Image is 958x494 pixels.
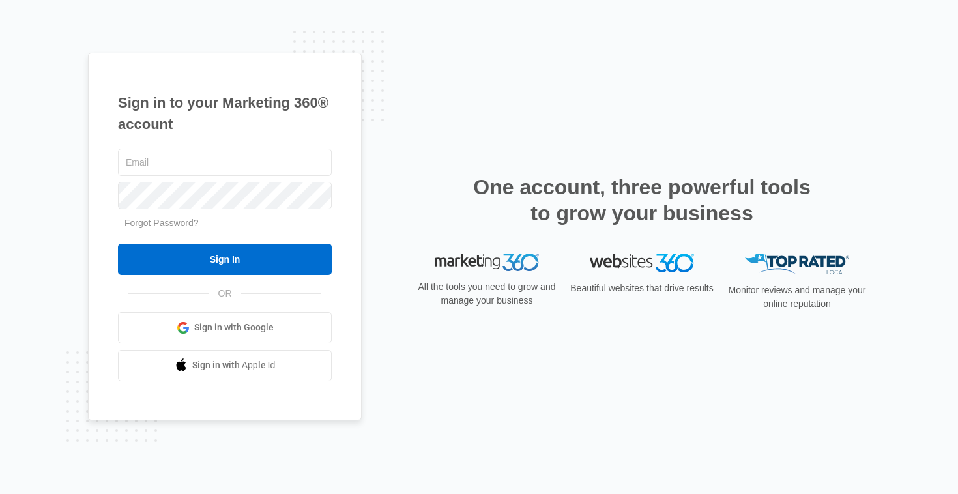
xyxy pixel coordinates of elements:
[590,254,694,272] img: Websites 360
[435,254,539,272] img: Marketing 360
[745,254,849,275] img: Top Rated Local
[569,282,715,295] p: Beautiful websites that drive results
[118,149,332,176] input: Email
[118,312,332,343] a: Sign in with Google
[124,218,199,228] a: Forgot Password?
[724,283,870,311] p: Monitor reviews and manage your online reputation
[209,287,241,300] span: OR
[118,244,332,275] input: Sign In
[469,174,815,226] h2: One account, three powerful tools to grow your business
[118,92,332,135] h1: Sign in to your Marketing 360® account
[414,280,560,308] p: All the tools you need to grow and manage your business
[194,321,274,334] span: Sign in with Google
[118,350,332,381] a: Sign in with Apple Id
[192,358,276,372] span: Sign in with Apple Id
